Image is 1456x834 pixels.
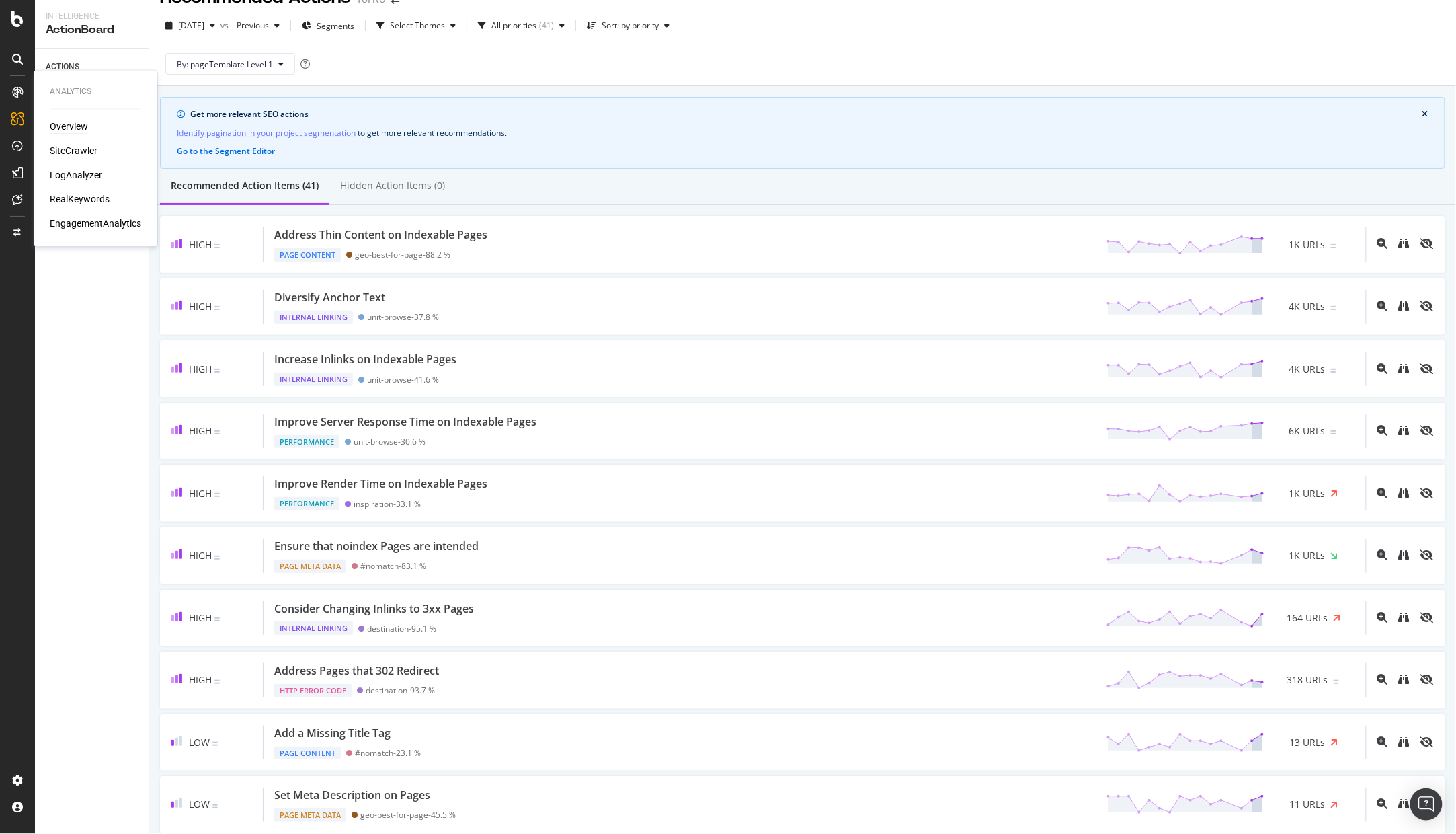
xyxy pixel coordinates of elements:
[1289,424,1326,438] span: 6K URLs
[1289,238,1326,252] span: 1K URLs
[1399,301,1410,313] a: binoculars
[274,747,341,760] div: Page Content
[296,15,360,36] button: Segments
[1420,238,1434,249] div: eye-slash
[274,788,430,803] div: Set Meta Description on Pages
[1399,488,1410,498] div: binoculars
[390,22,445,30] div: Select Themes
[354,437,426,447] div: unit-browse - 30.6 %
[1399,488,1410,500] a: binoculars
[1419,106,1432,123] button: close banner
[1399,799,1410,810] a: binoculars
[1289,487,1326,500] span: 1K URLs
[1399,549,1410,560] div: binoculars
[189,673,212,686] span: High
[220,20,231,31] span: vs
[189,611,212,624] span: High
[1377,549,1388,560] div: magnifying-glass-plus
[274,227,487,243] div: Address Thin Content on Indexable Pages
[1420,612,1434,623] div: eye-slash
[274,684,352,697] div: HTTP Error Code
[1377,798,1388,809] div: magnifying-glass-plus
[355,250,450,260] div: geo-best-for-page - 88.2 %
[212,742,218,746] img: Equal
[214,244,220,248] img: Equal
[371,15,461,36] button: Select Themes
[50,169,102,182] a: LogAnalyzer
[214,556,220,560] img: Equal
[1410,788,1443,821] div: Open Intercom Messenger
[1399,798,1410,809] div: binoculars
[46,11,138,22] div: Intelligence
[317,20,354,32] span: Segments
[177,126,356,140] a: Identify pagination in your project segmentation
[1399,612,1410,623] div: binoculars
[214,493,220,497] img: Equal
[366,685,435,695] div: destination - 93.7 %
[1420,488,1434,498] div: eye-slash
[189,798,210,810] span: Low
[1420,425,1434,436] div: eye-slash
[367,375,439,385] div: unit-browse - 41.6 %
[1420,301,1434,311] div: eye-slash
[214,430,220,434] img: Equal
[274,476,487,492] div: Improve Render Time on Indexable Pages
[274,435,339,449] div: Performance
[178,20,204,31] span: 2025 Aug. 29th
[1399,550,1410,562] a: binoculars
[231,15,285,36] button: Previous
[189,300,212,313] span: High
[189,363,212,375] span: High
[1399,238,1410,249] div: binoculars
[1420,363,1434,374] div: eye-slash
[1420,674,1434,685] div: eye-slash
[1377,363,1388,374] div: magnifying-glass-plus
[274,539,479,554] div: Ensure that noindex Pages are intended
[189,424,212,437] span: High
[214,369,220,373] img: Equal
[1287,673,1328,687] span: 318 URLs
[274,352,456,367] div: Increase Inlinks on Indexable Pages
[50,86,141,98] div: Analytics
[1331,430,1336,434] img: Equal
[1377,612,1388,623] div: magnifying-glass-plus
[1377,736,1388,747] div: magnifying-glass-plus
[367,623,436,634] div: destination - 95.1 %
[1399,364,1410,375] a: binoculars
[1399,363,1410,374] div: binoculars
[50,193,110,206] a: RealKeywords
[50,145,97,158] a: SiteCrawler
[1399,737,1410,749] a: binoculars
[1399,675,1410,686] a: binoculars
[1377,301,1388,311] div: magnifying-glass-plus
[189,487,212,500] span: High
[46,60,139,74] a: ACTIONS
[1399,674,1410,685] div: binoculars
[214,617,220,621] img: Equal
[1399,736,1410,747] div: binoculars
[274,663,439,679] div: Address Pages that 302 Redirect
[1289,363,1326,376] span: 4K URLs
[1290,736,1326,749] span: 13 URLs
[1399,613,1410,624] a: binoculars
[177,126,1428,140] div: to get more relevant recommendations .
[1420,549,1434,560] div: eye-slash
[1399,239,1410,250] a: binoculars
[1377,425,1388,436] div: magnifying-glass-plus
[602,22,659,30] div: Sort: by priority
[274,497,339,510] div: Performance
[274,601,474,617] div: Consider Changing Inlinks to 3xx Pages
[160,97,1445,169] div: info banner
[50,120,88,134] a: Overview
[274,290,385,305] div: Diversify Anchor Text
[1331,244,1336,248] img: Equal
[231,20,269,31] span: Previous
[340,179,445,192] div: Hidden Action Items (0)
[1290,798,1326,811] span: 11 URLs
[581,15,675,36] button: Sort: by priority
[189,549,212,562] span: High
[214,680,220,684] img: Equal
[473,15,570,36] button: All priorities(41)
